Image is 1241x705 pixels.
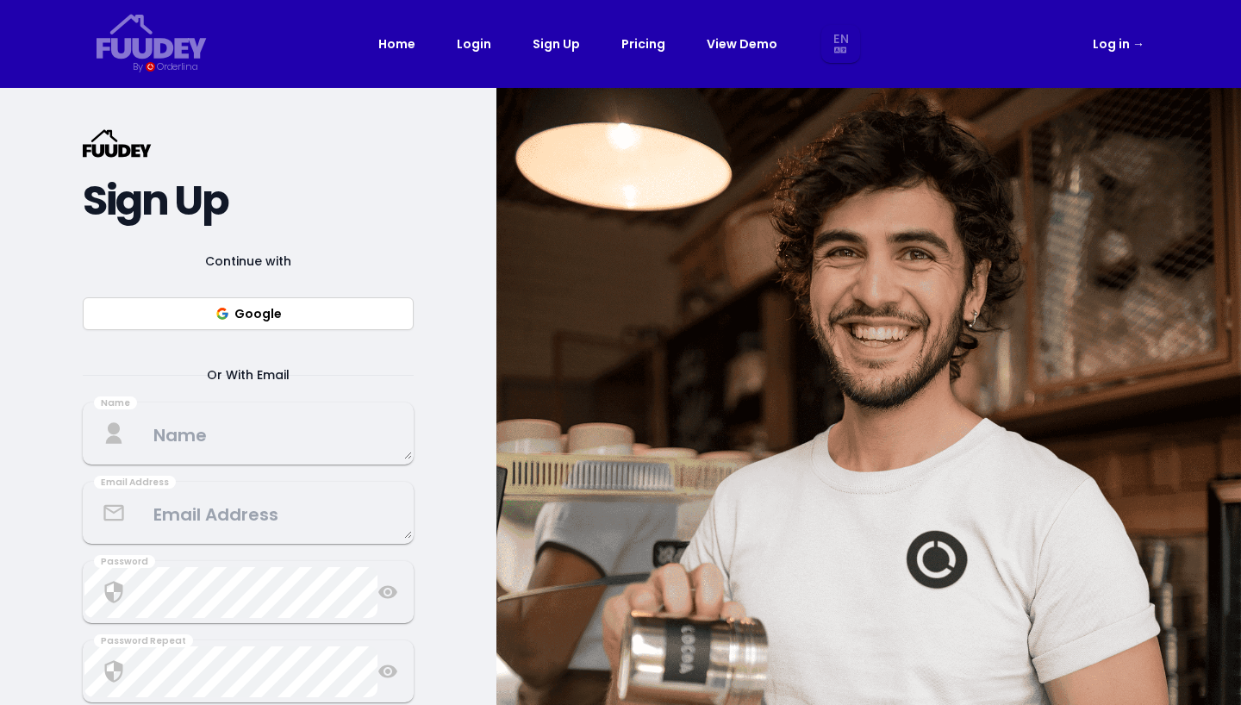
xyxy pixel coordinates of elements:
div: By [133,59,142,74]
h2: Sign Up [83,185,414,216]
span: Or With Email [186,365,310,385]
a: Login [457,34,491,54]
div: Name [94,396,137,410]
svg: {/* Added fill="currentColor" here */} {/* This rectangle defines the background. Its explicit fi... [83,129,152,158]
a: Pricing [621,34,665,54]
button: Google [83,297,414,330]
a: Sign Up [533,34,580,54]
div: Orderlina [157,59,197,74]
div: Password Repeat [94,634,193,648]
a: View Demo [707,34,777,54]
a: Home [378,34,415,54]
span: Continue with [184,251,312,271]
a: Log in [1093,34,1144,54]
svg: {/* Added fill="currentColor" here */} {/* This rectangle defines the background. Its explicit fi... [97,14,207,59]
span: → [1132,35,1144,53]
div: Email Address [94,476,176,490]
div: Password [94,555,155,569]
